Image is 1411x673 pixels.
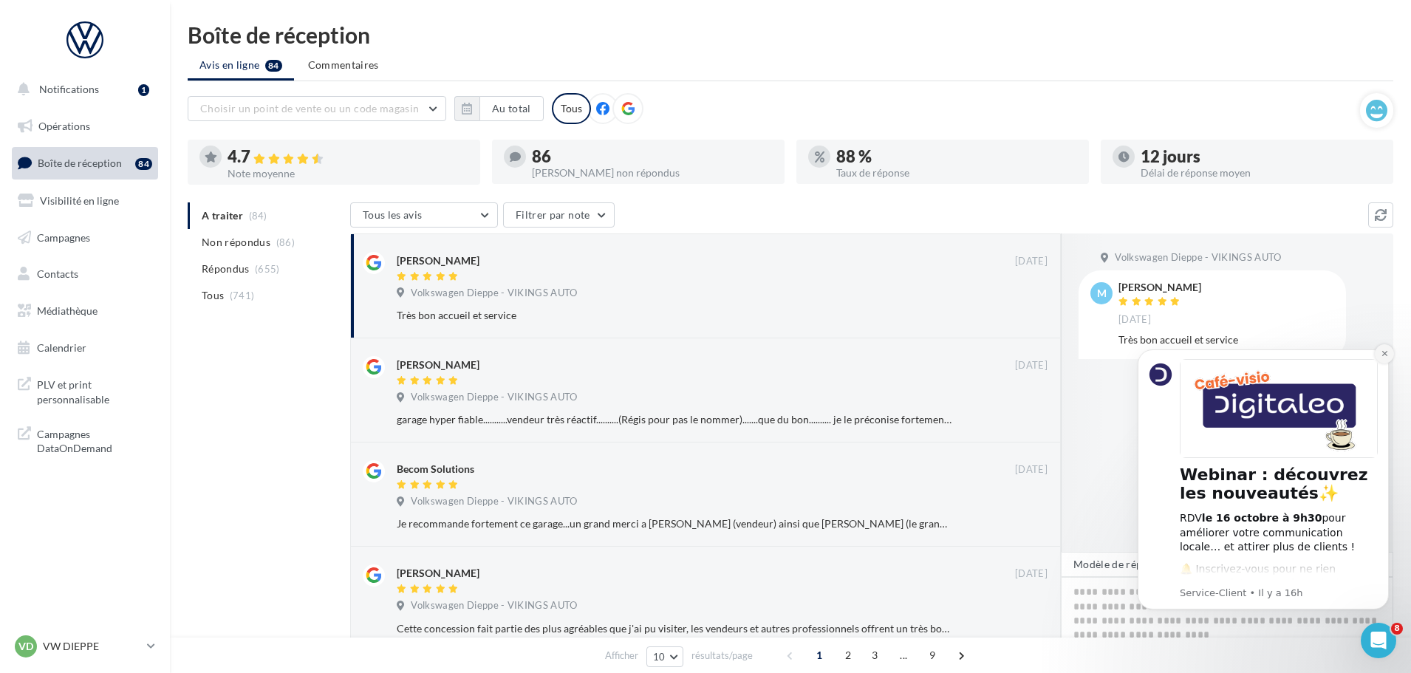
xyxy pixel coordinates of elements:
div: Becom Solutions [397,462,474,476]
div: Je recommande fortement ce garage...un grand merci a [PERSON_NAME] (vendeur) ainsi que [PERSON_NA... [397,516,952,531]
button: Tous les avis [350,202,498,228]
span: (655) [255,263,280,275]
span: Volkswagen Dieppe - VIKINGS AUTO [411,495,577,508]
a: Campagnes DataOnDemand [9,418,161,462]
div: Délai de réponse moyen [1141,168,1381,178]
span: Notifications [39,83,99,95]
div: Note moyenne [228,168,468,179]
span: [DATE] [1015,359,1048,372]
span: Visibilité en ligne [40,194,119,207]
span: 9 [920,643,944,667]
span: Campagnes [37,230,90,243]
span: 3 [863,643,886,667]
button: 10 [646,646,684,667]
span: Campagnes DataOnDemand [37,424,152,456]
a: PLV et print personnalisable [9,369,161,412]
button: Modèle de réponse [1061,552,1189,577]
button: Choisir un point de vente ou un code magasin [188,96,446,121]
span: (86) [276,236,295,248]
a: Contacts [9,259,161,290]
span: [DATE] [1015,567,1048,581]
div: Très bon accueil et service [397,308,952,323]
iframe: Intercom notifications message [1116,331,1411,666]
span: (741) [230,290,255,301]
span: Volkswagen Dieppe - VIKINGS AUTO [411,391,577,404]
span: résultats/page [691,649,753,663]
span: 2 [836,643,860,667]
a: Boîte de réception84 [9,147,161,179]
span: Non répondus [202,235,270,250]
span: [DATE] [1118,313,1151,327]
span: 10 [653,651,666,663]
div: [PERSON_NAME] [397,358,479,372]
span: Volkswagen Dieppe - VIKINGS AUTO [411,599,577,612]
span: Médiathèque [37,304,98,317]
div: [PERSON_NAME] [397,566,479,581]
span: Volkswagen Dieppe - VIKINGS AUTO [411,287,577,300]
a: Médiathèque [9,295,161,327]
button: Au total [479,96,544,121]
p: VW DIEPPE [43,639,141,654]
span: Tous [202,288,224,303]
div: 86 [532,148,773,165]
a: Visibilité en ligne [9,185,161,216]
div: 12 jours [1141,148,1381,165]
a: Campagnes [9,222,161,253]
div: 1 [138,84,149,96]
span: [DATE] [1015,463,1048,476]
span: Répondus [202,262,250,276]
a: VD VW DIEPPE [12,632,158,660]
div: Tous [552,93,591,124]
span: 1 [807,643,831,667]
div: [PERSON_NAME] [397,253,479,268]
iframe: Intercom live chat [1361,623,1396,658]
span: 8 [1391,623,1403,635]
button: Au total [454,96,544,121]
span: [DATE] [1015,255,1048,268]
span: Calendrier [37,341,86,354]
span: VD [18,639,33,654]
div: 4.7 [228,148,468,165]
div: Boîte de réception [188,24,1393,46]
div: 84 [135,158,152,170]
div: garage hyper fiable...........vendeur très réactif..........(Régis pour pas le nommer).......que ... [397,412,952,427]
a: Calendrier [9,332,161,363]
span: Choisir un point de vente ou un code magasin [200,102,419,115]
div: [PERSON_NAME] non répondus [532,168,773,178]
span: Boîte de réception [38,157,122,169]
button: Notifications 1 [9,74,155,105]
span: Opérations [38,120,90,132]
button: Filtrer par note [503,202,615,228]
span: Afficher [605,649,638,663]
span: M [1097,286,1107,301]
span: Contacts [37,267,78,280]
span: PLV et print personnalisable [37,375,152,406]
div: Cette concession fait partie des plus agréables que j'ai pu visiter, les vendeurs et autres profe... [397,621,952,636]
span: Volkswagen Dieppe - VIKINGS AUTO [1115,251,1281,264]
div: Taux de réponse [836,168,1077,178]
a: Opérations [9,111,161,142]
div: 88 % [836,148,1077,165]
div: [PERSON_NAME] [1118,282,1201,293]
span: Commentaires [308,58,379,72]
span: Tous les avis [363,208,423,221]
span: ... [892,643,915,667]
